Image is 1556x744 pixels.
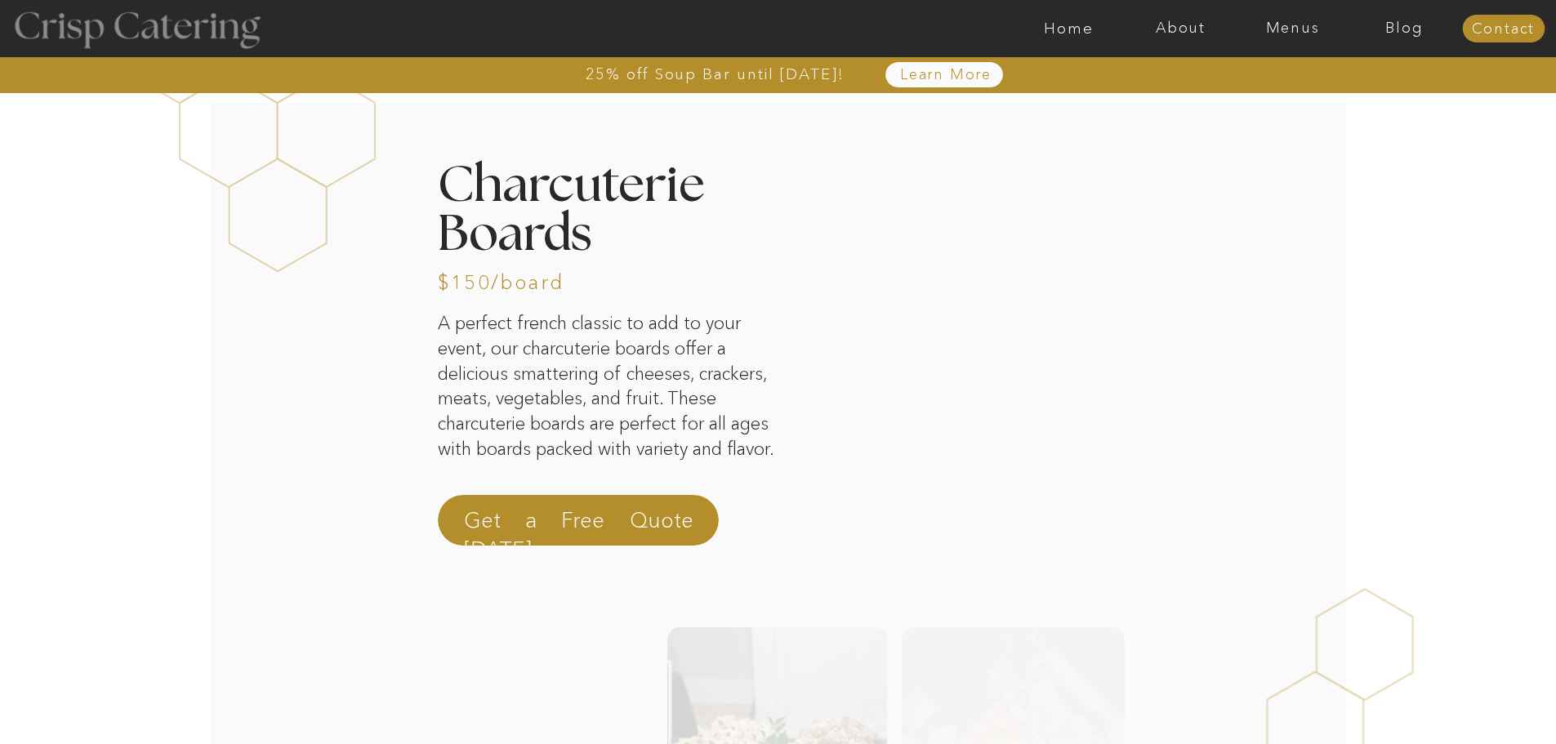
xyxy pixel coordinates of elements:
[438,311,782,481] p: A perfect french classic to add to your event, our charcuterie boards offer a delicious smatterin...
[863,67,1030,83] a: Learn More
[1125,20,1237,37] a: About
[438,162,821,205] h2: Charcuterie Boards
[438,273,531,288] h3: $150/board
[1462,21,1545,38] a: Contact
[527,66,903,82] a: 25% off Soup Bar until [DATE]!
[1237,20,1349,37] a: Menus
[464,506,693,545] a: Get a Free Quote [DATE]
[1013,20,1125,37] a: Home
[1349,20,1460,37] a: Blog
